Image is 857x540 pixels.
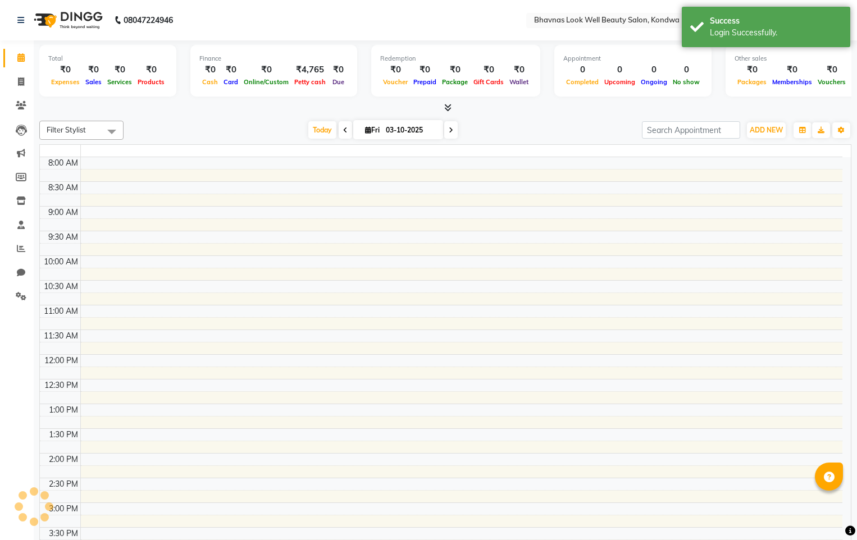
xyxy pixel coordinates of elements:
[308,121,336,139] span: Today
[42,355,80,367] div: 12:00 PM
[48,54,167,63] div: Total
[380,78,411,86] span: Voucher
[29,4,106,36] img: logo
[411,63,439,76] div: ₹0
[563,78,601,86] span: Completed
[47,429,80,441] div: 1:30 PM
[48,78,83,86] span: Expenses
[362,126,382,134] span: Fri
[46,182,80,194] div: 8:30 AM
[42,330,80,342] div: 11:30 AM
[815,78,849,86] span: Vouchers
[769,63,815,76] div: ₹0
[507,78,531,86] span: Wallet
[291,63,329,76] div: ₹4,765
[47,454,80,465] div: 2:00 PM
[291,78,329,86] span: Petty cash
[563,63,601,76] div: 0
[83,78,104,86] span: Sales
[46,231,80,243] div: 9:30 AM
[471,63,507,76] div: ₹0
[329,63,348,76] div: ₹0
[42,379,80,391] div: 12:30 PM
[563,54,703,63] div: Appointment
[638,63,670,76] div: 0
[47,528,80,539] div: 3:30 PM
[199,54,348,63] div: Finance
[507,63,531,76] div: ₹0
[42,305,80,317] div: 11:00 AM
[411,78,439,86] span: Prepaid
[104,78,135,86] span: Services
[199,63,221,76] div: ₹0
[221,63,241,76] div: ₹0
[380,54,531,63] div: Redemption
[670,78,703,86] span: No show
[601,78,638,86] span: Upcoming
[135,63,167,76] div: ₹0
[42,281,80,292] div: 10:30 AM
[47,478,80,490] div: 2:30 PM
[382,122,439,139] input: 2025-10-03
[769,78,815,86] span: Memberships
[46,157,80,169] div: 8:00 AM
[810,495,846,529] iframe: chat widget
[199,78,221,86] span: Cash
[439,63,471,76] div: ₹0
[471,78,507,86] span: Gift Cards
[439,78,471,86] span: Package
[104,63,135,76] div: ₹0
[735,63,769,76] div: ₹0
[735,78,769,86] span: Packages
[47,503,80,515] div: 3:00 PM
[46,207,80,218] div: 9:00 AM
[48,63,83,76] div: ₹0
[710,27,842,39] div: Login Successfully.
[747,122,786,138] button: ADD NEW
[47,404,80,416] div: 1:00 PM
[330,78,347,86] span: Due
[83,63,104,76] div: ₹0
[221,78,241,86] span: Card
[241,63,291,76] div: ₹0
[670,63,703,76] div: 0
[135,78,167,86] span: Products
[42,256,80,268] div: 10:00 AM
[124,4,173,36] b: 08047224946
[601,63,638,76] div: 0
[638,78,670,86] span: Ongoing
[815,63,849,76] div: ₹0
[642,121,740,139] input: Search Appointment
[380,63,411,76] div: ₹0
[47,125,86,134] span: Filter Stylist
[241,78,291,86] span: Online/Custom
[710,15,842,27] div: Success
[750,126,783,134] span: ADD NEW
